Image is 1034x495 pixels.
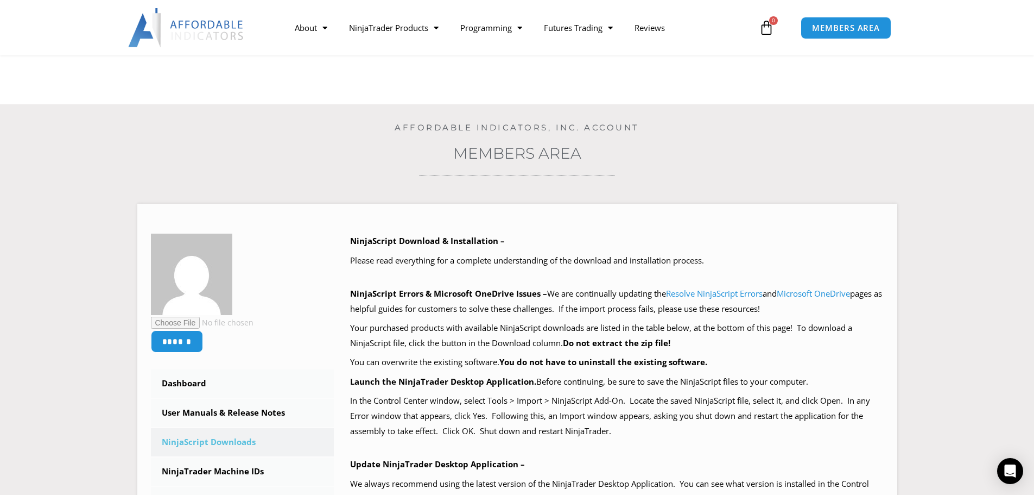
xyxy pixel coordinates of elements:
a: Programming [449,15,533,40]
a: Dashboard [151,369,334,398]
p: You can overwrite the existing software. [350,355,884,370]
a: Members Area [453,144,581,162]
p: Please read everything for a complete understanding of the download and installation process. [350,253,884,268]
img: LogoAI | Affordable Indicators – NinjaTrader [128,8,245,47]
a: Futures Trading [533,15,624,40]
b: You do not have to uninstall the existing software. [499,356,707,367]
p: In the Control Center window, select Tools > Import > NinjaScript Add-On. Locate the saved NinjaS... [350,393,884,439]
a: NinjaTrader Products [338,15,449,40]
b: Update NinjaTrader Desktop Application – [350,459,525,469]
b: Launch the NinjaTrader Desktop Application. [350,376,536,387]
a: Reviews [624,15,676,40]
a: NinjaTrader Machine IDs [151,458,334,486]
div: Open Intercom Messenger [997,458,1023,484]
p: Your purchased products with available NinjaScript downloads are listed in the table below, at th... [350,321,884,351]
a: 0 [743,12,790,43]
a: User Manuals & Release Notes [151,399,334,427]
img: 5dd839c71ab32c8cf72d824fe854383de1345f45a45784b7b5213e2a4ba38671 [151,234,232,315]
a: About [284,15,338,40]
b: NinjaScript Download & Installation – [350,235,505,246]
b: NinjaScript Errors & Microsoft OneDrive Issues – [350,288,547,299]
nav: Menu [284,15,756,40]
a: NinjaScript Downloads [151,428,334,456]
a: MEMBERS AREA [801,17,891,39]
a: Microsoft OneDrive [777,288,850,299]
span: 0 [769,16,778,25]
p: Before continuing, be sure to save the NinjaScript files to your computer. [350,374,884,390]
b: Do not extract the zip file! [563,337,670,348]
a: Affordable Indicators, Inc. Account [395,122,639,133]
a: Resolve NinjaScript Errors [666,288,763,299]
span: MEMBERS AREA [812,24,880,32]
p: We are continually updating the and pages as helpful guides for customers to solve these challeng... [350,286,884,317]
